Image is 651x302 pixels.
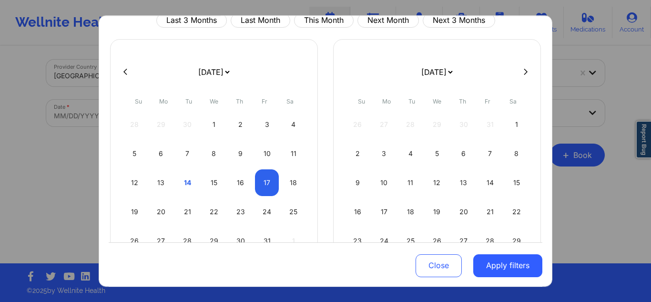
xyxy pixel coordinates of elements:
div: Tue Oct 28 2025 [175,228,200,254]
abbr: Sunday [358,98,365,105]
abbr: Saturday [286,98,294,105]
div: Mon Nov 24 2025 [372,228,397,254]
div: Tue Nov 25 2025 [398,228,423,254]
div: Fri Oct 10 2025 [255,140,279,167]
div: Fri Oct 17 2025 [255,169,279,196]
div: Tue Oct 14 2025 [175,169,200,196]
div: Sun Oct 26 2025 [122,228,147,254]
div: Tue Nov 11 2025 [398,169,423,196]
div: Tue Oct 07 2025 [175,140,200,167]
abbr: Wednesday [433,98,441,105]
div: Sun Nov 16 2025 [346,198,370,225]
div: Sun Oct 12 2025 [122,169,147,196]
div: Mon Nov 03 2025 [372,140,397,167]
div: Sat Oct 18 2025 [281,169,305,196]
abbr: Sunday [135,98,142,105]
abbr: Monday [382,98,391,105]
div: Wed Oct 29 2025 [202,228,226,254]
div: Mon Nov 10 2025 [372,169,397,196]
abbr: Wednesday [210,98,218,105]
div: Sun Nov 09 2025 [346,169,370,196]
abbr: Thursday [236,98,243,105]
div: Fri Nov 07 2025 [478,140,502,167]
abbr: Saturday [509,98,517,105]
abbr: Friday [262,98,267,105]
abbr: Tuesday [185,98,192,105]
div: Thu Oct 09 2025 [228,140,253,167]
button: Apply filters [473,254,542,277]
div: Wed Nov 12 2025 [425,169,449,196]
div: Thu Oct 02 2025 [228,111,253,138]
button: Next 3 Months [423,13,495,28]
abbr: Monday [159,98,168,105]
div: Wed Oct 22 2025 [202,198,226,225]
div: Wed Nov 05 2025 [425,140,449,167]
div: Tue Nov 18 2025 [398,198,423,225]
div: Fri Oct 24 2025 [255,198,279,225]
div: Wed Oct 01 2025 [202,111,226,138]
button: Last Month [231,13,290,28]
div: Sun Nov 23 2025 [346,228,370,254]
div: Sat Nov 01 2025 [504,111,529,138]
div: Sat Nov 15 2025 [504,169,529,196]
div: Wed Oct 15 2025 [202,169,226,196]
div: Sun Oct 05 2025 [122,140,147,167]
div: Thu Nov 27 2025 [451,228,476,254]
button: Next Month [357,13,419,28]
div: Wed Oct 08 2025 [202,140,226,167]
div: Sat Oct 04 2025 [281,111,305,138]
div: Mon Nov 17 2025 [372,198,397,225]
div: Sat Nov 22 2025 [504,198,529,225]
div: Wed Nov 19 2025 [425,198,449,225]
abbr: Thursday [459,98,466,105]
div: Mon Oct 06 2025 [149,140,173,167]
div: Mon Oct 20 2025 [149,198,173,225]
button: Close [416,254,462,277]
div: Mon Oct 27 2025 [149,228,173,254]
abbr: Friday [485,98,490,105]
button: This Month [294,13,354,28]
div: Fri Oct 31 2025 [255,228,279,254]
div: Fri Nov 21 2025 [478,198,502,225]
div: Thu Oct 23 2025 [228,198,253,225]
div: Thu Nov 13 2025 [451,169,476,196]
div: Sat Nov 08 2025 [504,140,529,167]
div: Thu Oct 30 2025 [228,228,253,254]
div: Thu Nov 20 2025 [451,198,476,225]
div: Sun Nov 02 2025 [346,140,370,167]
abbr: Tuesday [408,98,415,105]
div: Sat Oct 11 2025 [281,140,305,167]
div: Tue Oct 21 2025 [175,198,200,225]
div: Fri Nov 14 2025 [478,169,502,196]
div: Tue Nov 04 2025 [398,140,423,167]
div: Sun Oct 19 2025 [122,198,147,225]
button: Last 3 Months [156,13,227,28]
div: Fri Nov 28 2025 [478,228,502,254]
div: Mon Oct 13 2025 [149,169,173,196]
div: Sat Nov 29 2025 [504,228,529,254]
div: Sat Oct 25 2025 [281,198,305,225]
div: Thu Oct 16 2025 [228,169,253,196]
div: Fri Oct 03 2025 [255,111,279,138]
div: Wed Nov 26 2025 [425,228,449,254]
div: Thu Nov 06 2025 [451,140,476,167]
